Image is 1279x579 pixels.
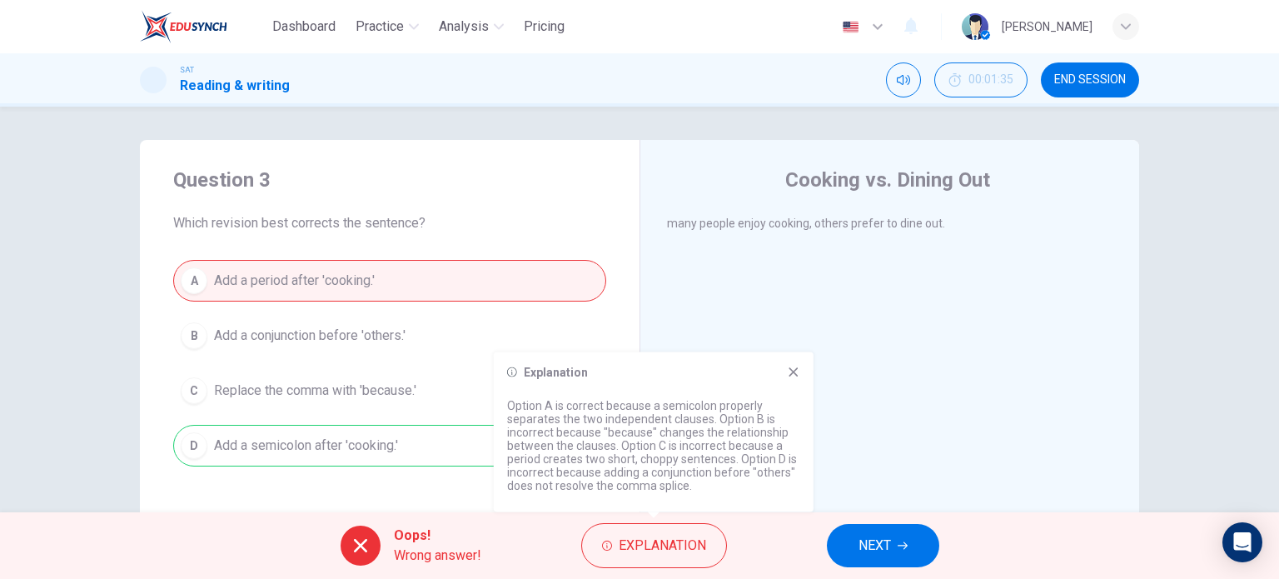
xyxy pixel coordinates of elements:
[934,62,1028,97] div: Hide
[524,17,565,37] span: Pricing
[272,17,336,37] span: Dashboard
[968,73,1013,87] span: 00:01:35
[507,399,800,492] p: Option A is correct because a semicolon properly separates the two independent clauses. Option B ...
[619,534,706,557] span: Explanation
[394,526,481,546] span: Oops!
[858,534,891,557] span: NEXT
[356,17,404,37] span: Practice
[140,10,227,43] img: EduSynch logo
[962,13,988,40] img: Profile picture
[1002,17,1092,37] div: [PERSON_NAME]
[180,64,194,76] span: SAT
[667,217,945,230] span: many people enjoy cooking, others prefer to dine out.
[785,167,990,193] h4: Cooking vs. Dining Out
[173,213,606,233] span: Which revision best corrects the sentence?
[173,167,606,193] h4: Question 3
[524,366,588,379] h6: Explanation
[1054,73,1126,87] span: END SESSION
[439,17,489,37] span: Analysis
[394,546,481,566] span: Wrong answer!
[886,62,921,97] div: Mute
[1222,522,1262,562] div: Open Intercom Messenger
[840,21,861,33] img: en
[180,76,290,96] h1: Reading & writing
